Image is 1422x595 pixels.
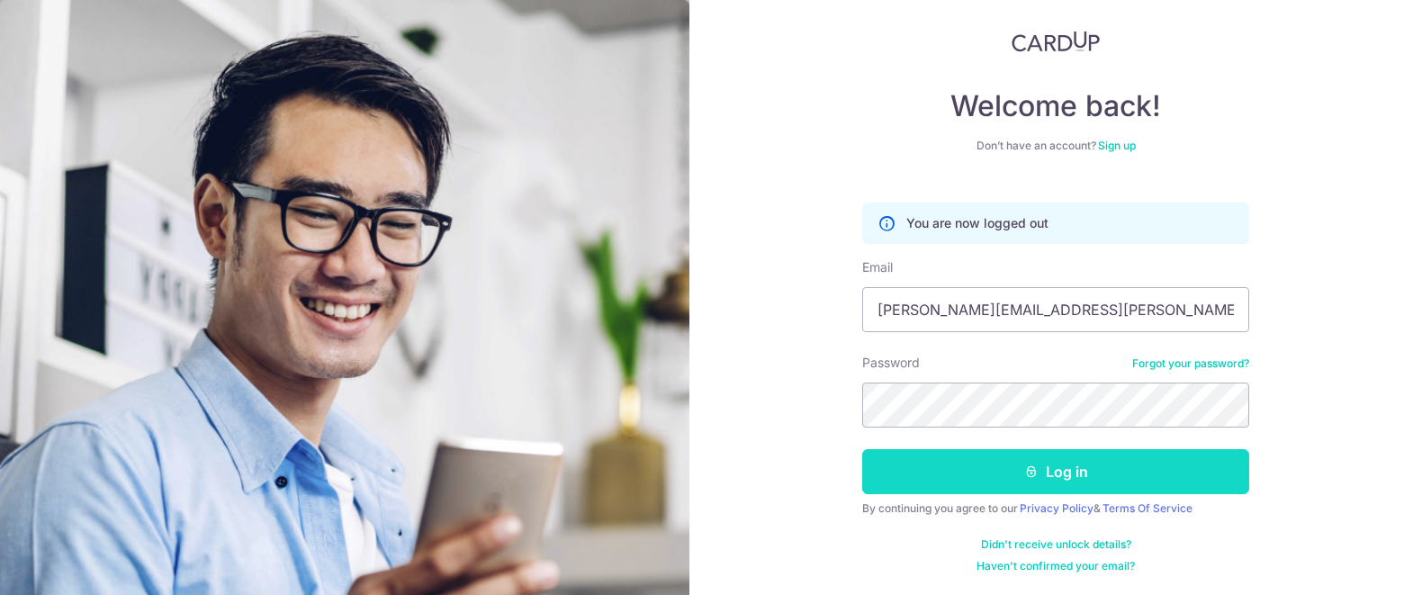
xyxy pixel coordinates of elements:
[862,258,893,276] label: Email
[1012,31,1100,52] img: CardUp Logo
[862,449,1249,494] button: Log in
[1020,501,1093,515] a: Privacy Policy
[981,537,1131,552] a: Didn't receive unlock details?
[862,354,920,372] label: Password
[862,88,1249,124] h4: Welcome back!
[1098,139,1136,152] a: Sign up
[1102,501,1192,515] a: Terms Of Service
[976,559,1135,573] a: Haven't confirmed your email?
[862,501,1249,516] div: By continuing you agree to our &
[862,287,1249,332] input: Enter your Email
[906,214,1048,232] p: You are now logged out
[1132,356,1249,371] a: Forgot your password?
[862,139,1249,153] div: Don’t have an account?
